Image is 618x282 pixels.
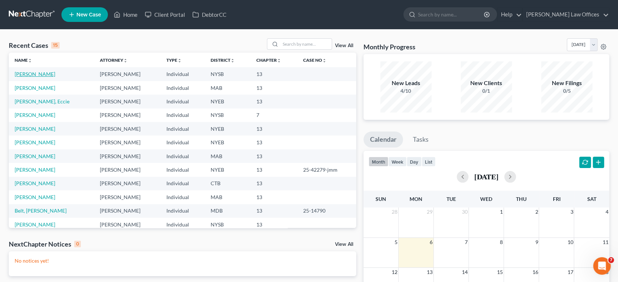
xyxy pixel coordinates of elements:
[15,139,55,145] a: [PERSON_NAME]
[204,163,250,176] td: NYEB
[15,98,69,104] a: [PERSON_NAME], Eccie
[161,136,204,149] td: Individual
[161,67,204,81] td: Individual
[94,149,161,163] td: [PERSON_NAME]
[15,112,55,118] a: [PERSON_NAME]
[204,218,250,231] td: NYSB
[534,207,539,216] span: 2
[250,122,297,136] td: 13
[204,81,250,95] td: MAB
[461,268,468,277] span: 14
[593,257,611,275] iframe: Intercom live chat
[406,132,435,148] a: Tasks
[161,177,204,190] td: Individual
[204,95,250,108] td: NYEB
[161,218,204,231] td: Individual
[446,196,456,202] span: Tue
[474,173,498,180] h2: [DATE]
[15,180,55,186] a: [PERSON_NAME]
[15,153,55,159] a: [PERSON_NAME]
[250,149,297,163] td: 13
[94,204,161,218] td: [PERSON_NAME]
[94,67,161,81] td: [PERSON_NAME]
[391,268,398,277] span: 12
[426,207,433,216] span: 29
[161,163,204,176] td: Individual
[204,204,250,218] td: MDB
[15,57,32,63] a: Nameunfold_more
[480,196,492,202] span: Wed
[9,240,81,248] div: NextChapter Notices
[51,42,60,49] div: 15
[363,42,415,51] h3: Monthly Progress
[204,122,250,136] td: NYEB
[250,67,297,81] td: 13
[496,268,504,277] span: 15
[177,58,182,63] i: unfold_more
[94,218,161,231] td: [PERSON_NAME]
[166,57,182,63] a: Typeunfold_more
[15,167,55,173] a: [PERSON_NAME]
[161,81,204,95] td: Individual
[422,157,436,167] button: list
[407,157,422,167] button: day
[9,41,60,50] div: Recent Cases
[230,58,234,63] i: unfold_more
[523,8,609,21] a: [PERSON_NAME] Law Offices
[391,207,398,216] span: 28
[531,268,539,277] span: 16
[418,8,485,21] input: Search by name...
[541,79,592,87] div: New Filings
[602,238,609,247] span: 11
[94,190,161,204] td: [PERSON_NAME]
[566,238,574,247] span: 10
[499,207,504,216] span: 1
[380,87,432,95] div: 4/10
[541,87,592,95] div: 0/5
[15,126,55,132] a: [PERSON_NAME]
[15,221,55,228] a: [PERSON_NAME]
[204,177,250,190] td: CTB
[461,79,512,87] div: New Clients
[426,268,433,277] span: 13
[410,196,422,202] span: Mon
[250,163,297,176] td: 13
[297,204,356,218] td: 25-14790
[566,268,574,277] span: 17
[461,207,468,216] span: 30
[250,81,297,95] td: 13
[161,149,204,163] td: Individual
[110,8,141,21] a: Home
[376,196,386,202] span: Sun
[250,190,297,204] td: 13
[322,58,326,63] i: unfold_more
[369,157,388,167] button: month
[94,95,161,108] td: [PERSON_NAME]
[74,241,81,247] div: 0
[210,57,234,63] a: Districtunfold_more
[553,196,560,202] span: Fri
[204,108,250,122] td: NYSB
[100,57,128,63] a: Attorneyunfold_more
[94,163,161,176] td: [PERSON_NAME]
[461,87,512,95] div: 0/1
[608,257,614,263] span: 7
[94,136,161,149] td: [PERSON_NAME]
[256,57,281,63] a: Chapterunfold_more
[161,190,204,204] td: Individual
[534,238,539,247] span: 9
[141,8,189,21] a: Client Portal
[161,122,204,136] td: Individual
[569,207,574,216] span: 3
[28,58,32,63] i: unfold_more
[161,95,204,108] td: Individual
[303,57,326,63] a: Case Nounfold_more
[250,218,297,231] td: 13
[204,67,250,81] td: NYSB
[189,8,230,21] a: DebtorCC
[123,58,128,63] i: unfold_more
[15,194,55,200] a: [PERSON_NAME]
[429,238,433,247] span: 6
[15,207,67,214] a: Belt, [PERSON_NAME]
[587,196,596,202] span: Sat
